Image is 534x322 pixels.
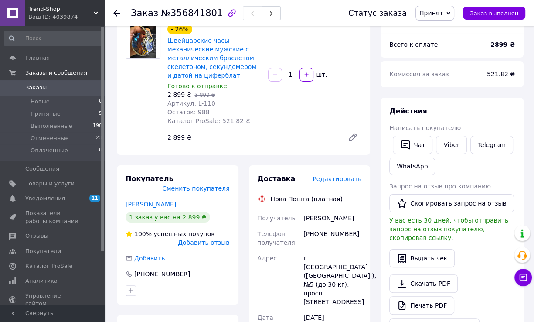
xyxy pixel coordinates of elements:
[93,122,102,130] span: 190
[25,247,61,255] span: Покупатели
[134,255,165,262] span: Добавить
[389,296,454,315] a: Печать PDF
[258,215,296,222] span: Получатель
[167,117,250,124] span: Каталог ProSale: 521.82 ₴
[161,8,223,18] span: №356841801
[126,175,173,183] span: Покупатель
[25,209,81,225] span: Показатели работы компании
[389,158,435,175] a: WhatsApp
[31,134,68,142] span: Отмененные
[134,230,152,237] span: 100%
[258,230,295,246] span: Телефон получателя
[344,129,361,146] a: Редактировать
[389,41,438,48] span: Всего к оплате
[28,13,105,21] div: Ваш ID: 4039874
[167,37,256,79] a: Швейцарские часы механические мужские с металлическим браслетом скелетоном, секундомером и датой ...
[126,230,215,238] div: успешных покупок
[348,9,407,17] div: Статус заказа
[25,165,59,173] span: Сообщения
[313,175,361,182] span: Редактировать
[389,124,461,131] span: Написать покупателю
[133,270,191,278] div: [PHONE_NUMBER]
[25,84,47,92] span: Заказы
[490,41,515,48] b: 2899 ₴
[25,277,58,285] span: Аналитика
[167,24,192,34] div: - 26%
[167,82,227,89] span: Готово к отправке
[269,195,345,203] div: Нова Пошта (платная)
[302,250,363,310] div: г. [GEOGRAPHIC_DATA] ([GEOGRAPHIC_DATA].), №5 (до 30 кг): просп. [STREET_ADDRESS]
[31,98,50,106] span: Новые
[130,24,156,58] img: Швейцарские часы механические мужские с металлическим браслетом скелетоном, секундомером и датой ...
[167,100,215,107] span: Артикул: L-110
[126,201,176,208] a: [PERSON_NAME]
[31,147,68,154] span: Оплаченные
[470,136,513,154] a: Telegram
[302,226,363,250] div: [PHONE_NUMBER]
[167,109,210,116] span: Остаток: 988
[99,98,102,106] span: 0
[99,110,102,118] span: 5
[389,194,514,212] button: Скопировать запрос на отзыв
[25,232,48,240] span: Отзывы
[25,69,87,77] span: Заказы и сообщения
[25,292,81,308] span: Управление сайтом
[314,70,328,79] div: шт.
[258,255,277,262] span: Адрес
[167,91,191,98] span: 2 899 ₴
[258,175,296,183] span: Доставка
[514,269,532,286] button: Чат с покупателем
[96,134,102,142] span: 23
[113,9,120,17] div: Вернуться назад
[31,122,72,130] span: Выполненные
[28,5,94,13] span: Trend-Shop
[31,110,61,118] span: Принятые
[389,274,458,293] a: Скачать PDF
[436,136,466,154] a: Viber
[419,10,443,17] span: Принят
[389,107,427,115] span: Действия
[463,7,525,20] button: Заказ выполнен
[393,136,432,154] button: Чат
[389,217,508,241] span: У вас есть 30 дней, чтобы отправить запрос на отзыв покупателю, скопировав ссылку.
[302,210,363,226] div: [PERSON_NAME]
[487,71,515,78] span: 521.82 ₴
[25,195,65,202] span: Уведомления
[164,131,340,144] div: 2 899 ₴
[25,262,72,270] span: Каталог ProSale
[25,180,75,188] span: Товары и услуги
[25,54,50,62] span: Главная
[389,249,455,267] button: Выдать чек
[389,71,449,78] span: Комиссия за заказ
[4,31,103,46] input: Поиск
[178,239,229,246] span: Добавить отзыв
[126,212,210,223] div: 1 заказ у вас на 2 899 ₴
[470,10,518,17] span: Заказ выполнен
[89,195,100,202] span: 11
[194,92,215,98] span: 3 899 ₴
[131,8,158,18] span: Заказ
[389,183,491,190] span: Запрос на отзыв про компанию
[99,147,102,154] span: 0
[162,185,229,192] span: Сменить покупателя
